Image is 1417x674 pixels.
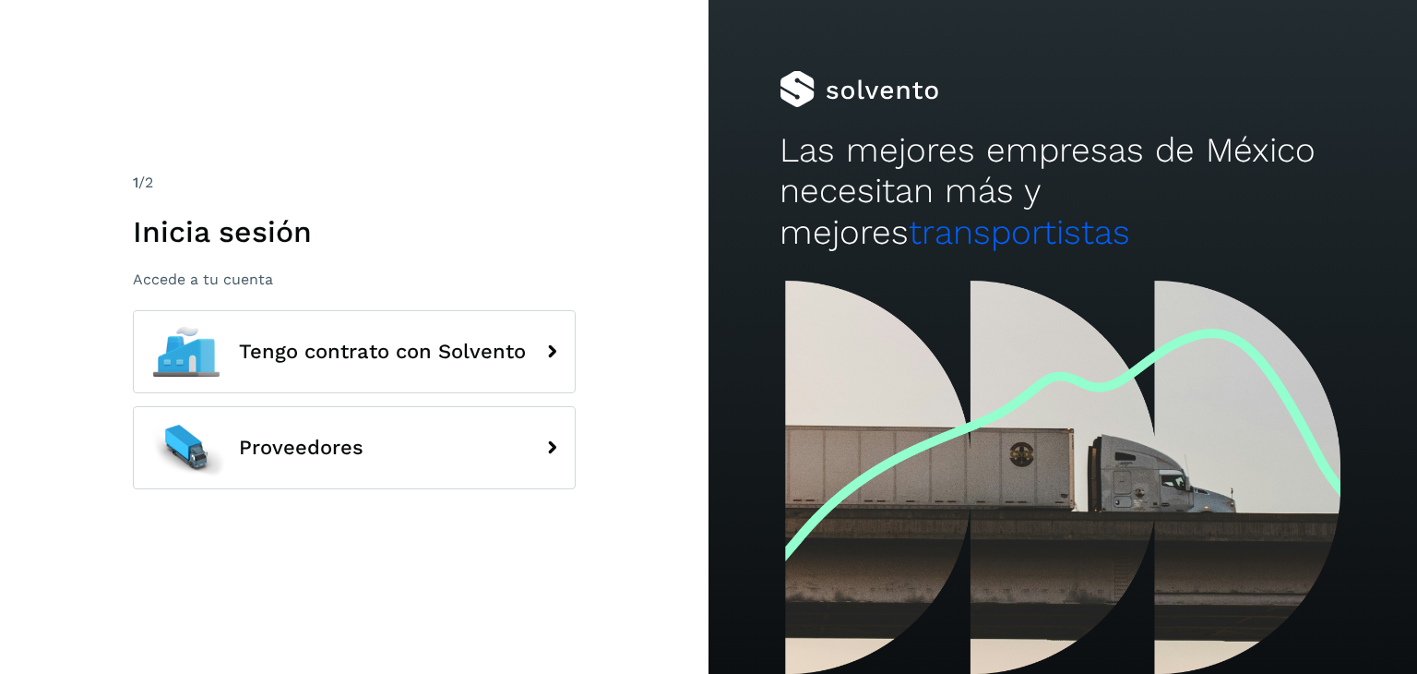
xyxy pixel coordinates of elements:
p: Accede a tu cuenta [133,271,576,288]
span: 1 [133,174,138,191]
h2: Las mejores empresas de México necesitan más y mejores [780,130,1346,253]
span: Tengo contrato con Solvento [239,341,526,363]
h1: Inicia sesión [133,214,576,249]
button: Proveedores [133,406,576,489]
span: Proveedores [239,437,363,459]
div: /2 [133,172,576,194]
span: transportistas [909,212,1130,252]
button: Tengo contrato con Solvento [133,310,576,393]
